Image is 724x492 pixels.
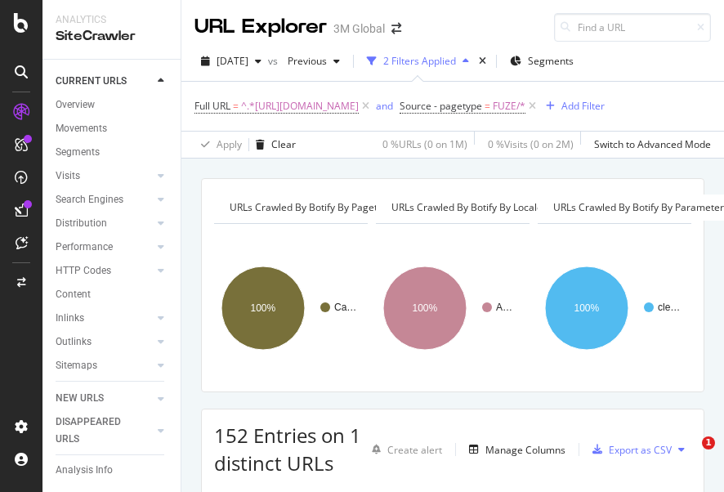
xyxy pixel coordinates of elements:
div: Overview [56,96,95,114]
a: Distribution [56,215,153,232]
div: DISAPPEARED URLS [56,414,138,448]
span: = [233,99,239,113]
span: Previous [281,54,327,68]
a: HTTP Codes [56,262,153,280]
div: URL Explorer [194,13,327,41]
a: NEW URLS [56,390,153,407]
button: Manage Columns [463,440,565,459]
button: Create alert [365,436,442,463]
span: vs [268,54,281,68]
text: 100% [574,302,599,314]
svg: A chart. [376,237,525,379]
a: Content [56,286,169,303]
h4: URLs Crawled By Botify By pagetype [226,195,418,221]
div: NEW URLS [56,390,104,407]
div: Performance [56,239,113,256]
div: SiteCrawler [56,27,168,46]
div: arrow-right-arrow-left [391,23,401,34]
button: and [376,98,393,114]
div: Manage Columns [485,443,565,457]
text: 100% [412,302,437,314]
div: Segments [56,144,100,161]
div: Create alert [387,443,442,457]
span: Segments [528,54,574,68]
text: Ca… [334,302,356,313]
a: Analysis Info [56,462,169,479]
a: Sitemaps [56,357,153,374]
div: Inlinks [56,310,84,327]
span: 2025 Aug. 31st [217,54,248,68]
a: Search Engines [56,191,153,208]
span: 152 Entries on 1 distinct URLs [214,422,361,476]
a: Inlinks [56,310,153,327]
div: times [476,53,489,69]
div: Analysis Info [56,462,113,479]
button: Segments [503,48,580,74]
div: Export as CSV [609,443,672,457]
svg: A chart. [538,237,687,379]
iframe: Intercom live chat [668,436,708,476]
button: Apply [194,132,242,158]
div: Clear [271,137,296,151]
div: Apply [217,137,242,151]
span: = [485,99,490,113]
div: Movements [56,120,107,137]
div: 0 % URLs ( 0 on 1M ) [382,137,467,151]
div: 3M Global [333,20,385,37]
a: Outlinks [56,333,153,351]
button: 2 Filters Applied [360,48,476,74]
button: Add Filter [539,96,605,116]
a: DISAPPEARED URLS [56,414,153,448]
span: URLs Crawled By Botify By locale [391,200,543,214]
div: Analytics [56,13,168,27]
span: URLs Crawled By Botify By pagetype [230,200,394,214]
div: and [376,99,393,113]
a: Movements [56,120,169,137]
text: cle… [658,302,680,313]
span: ^.*[URL][DOMAIN_NAME] [241,95,359,118]
div: Add Filter [561,99,605,113]
text: 100% [251,302,276,314]
span: FUZE/* [493,95,525,118]
h4: URLs Crawled By Botify By locale [388,195,567,221]
text: A… [496,302,512,313]
span: Full URL [194,99,230,113]
span: Source - pagetype [400,99,482,113]
div: Content [56,286,91,303]
button: Previous [281,48,346,74]
div: 2 Filters Applied [383,54,456,68]
button: Switch to Advanced Mode [588,132,711,158]
div: Outlinks [56,333,92,351]
a: Visits [56,168,153,185]
a: CURRENT URLS [56,73,153,90]
button: Export as CSV [586,436,672,463]
a: Overview [56,96,169,114]
button: Clear [249,132,296,158]
div: Distribution [56,215,107,232]
div: CURRENT URLS [56,73,127,90]
div: Search Engines [56,191,123,208]
svg: A chart. [214,237,364,379]
div: 0 % Visits ( 0 on 2M ) [488,137,574,151]
span: 1 [702,436,715,450]
input: Find a URL [554,13,711,42]
button: [DATE] [194,48,268,74]
div: HTTP Codes [56,262,111,280]
div: Sitemaps [56,357,97,374]
a: Performance [56,239,153,256]
div: Switch to Advanced Mode [594,137,711,151]
div: Visits [56,168,80,185]
a: Segments [56,144,169,161]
